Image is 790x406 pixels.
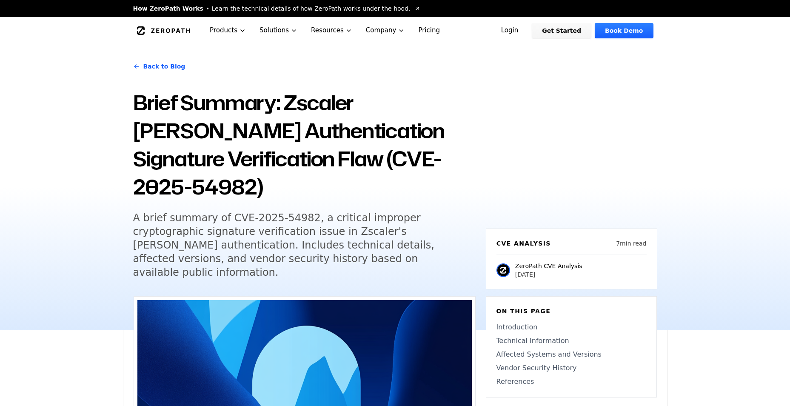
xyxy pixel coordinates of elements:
button: Products [203,17,253,44]
h6: CVE Analysis [496,239,551,248]
h6: On this page [496,307,646,315]
a: Pricing [411,17,447,44]
a: Get Started [532,23,591,38]
a: Technical Information [496,336,646,346]
a: Back to Blog [133,54,185,78]
a: References [496,377,646,387]
nav: Global [123,17,667,44]
p: ZeroPath CVE Analysis [515,262,582,270]
span: Learn the technical details of how ZeroPath works under the hood. [212,4,411,13]
a: Introduction [496,322,646,332]
button: Resources [304,17,359,44]
a: Affected Systems and Versions [496,349,646,360]
span: How ZeroPath Works [133,4,203,13]
h5: A brief summary of CVE-2025-54982, a critical improper cryptographic signature verification issue... [133,211,460,279]
p: [DATE] [515,270,582,279]
a: Login [491,23,529,38]
h1: Brief Summary: Zscaler [PERSON_NAME] Authentication Signature Verification Flaw (CVE-2025-54982) [133,89,476,201]
a: Vendor Security History [496,363,646,373]
button: Solutions [253,17,304,44]
img: ZeroPath CVE Analysis [496,263,510,277]
p: 7 min read [616,239,646,248]
a: How ZeroPath WorksLearn the technical details of how ZeroPath works under the hood. [133,4,421,13]
button: Company [359,17,412,44]
a: Book Demo [595,23,653,38]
